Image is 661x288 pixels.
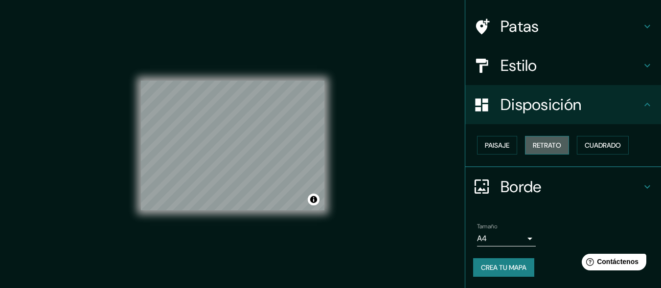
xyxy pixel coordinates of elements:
[141,81,324,210] canvas: Mapa
[473,258,534,277] button: Crea tu mapa
[465,167,661,206] div: Borde
[485,141,509,150] font: Paisaje
[477,231,536,246] div: A4
[477,136,517,155] button: Paisaje
[477,222,497,230] font: Tamaño
[465,7,661,46] div: Patas
[574,250,650,277] iframe: Lanzador de widgets de ayuda
[501,16,539,37] font: Patas
[501,177,542,197] font: Borde
[481,263,526,272] font: Crea tu mapa
[533,141,561,150] font: Retrato
[585,141,621,150] font: Cuadrado
[465,46,661,85] div: Estilo
[501,55,537,76] font: Estilo
[525,136,569,155] button: Retrato
[308,194,319,205] button: Activar o desactivar atribución
[477,233,487,244] font: A4
[465,85,661,124] div: Disposición
[577,136,629,155] button: Cuadrado
[501,94,581,115] font: Disposición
